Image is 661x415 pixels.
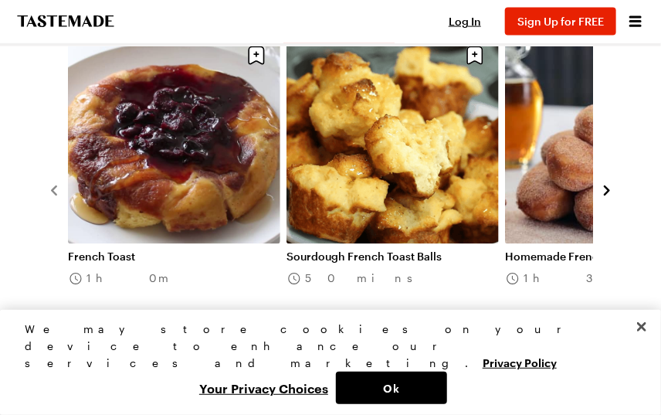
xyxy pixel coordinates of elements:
div: 1 / 8 [68,32,286,348]
a: To Tastemade Home Page [15,15,116,28]
button: navigate to previous item [46,181,62,199]
button: Open menu [625,12,646,32]
button: Ok [336,372,447,404]
button: Log In [434,14,496,29]
a: French Toast [68,250,280,264]
button: Sign Up for FREE [505,8,616,36]
a: Sourdough French Toast Balls [286,250,499,264]
button: Close [625,310,659,344]
button: Save recipe [460,41,490,70]
div: We may store cookies on your device to enhance our services and marketing. [25,321,623,372]
button: Save recipe [242,41,271,70]
span: Sign Up for FREE [517,15,604,28]
button: Your Privacy Choices [192,372,336,404]
button: navigate to next item [599,181,615,199]
div: 2 / 8 [286,32,505,348]
div: Privacy [25,321,623,404]
span: Log In [449,15,481,28]
a: More information about your privacy, opens in a new tab [483,355,557,369]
